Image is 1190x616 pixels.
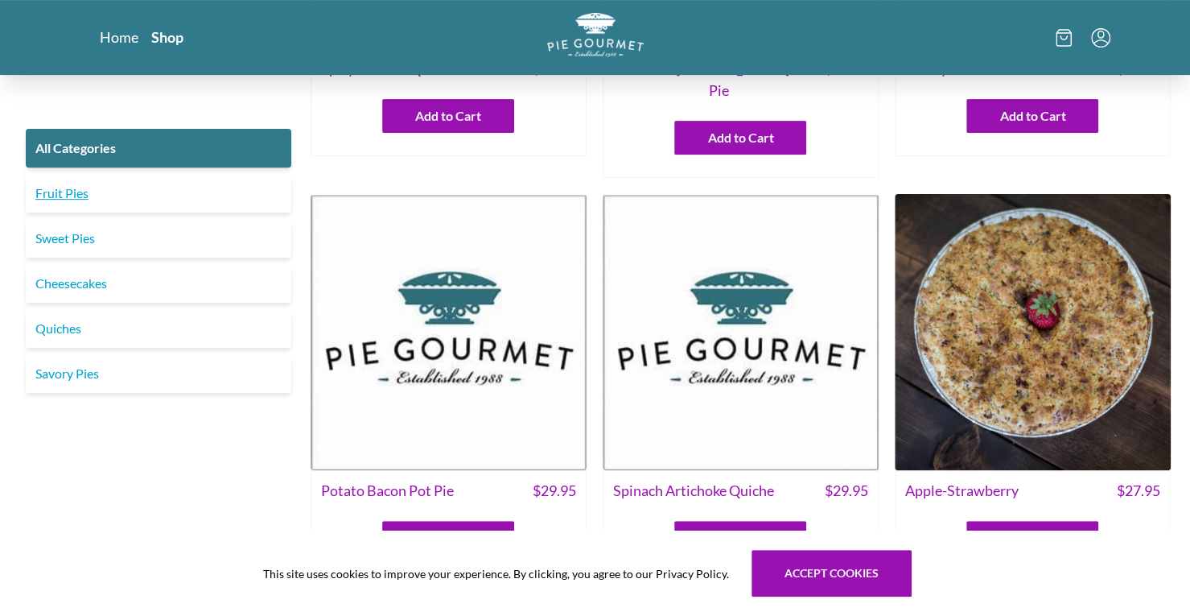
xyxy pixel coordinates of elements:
span: Add to Cart [415,106,481,126]
button: Add to Cart [382,521,514,555]
button: Add to Cart [674,521,806,555]
a: Home [100,27,138,47]
span: Add to Cart [999,528,1065,548]
span: Add to Cart [415,528,481,548]
span: This site uses cookies to improve your experience. By clicking, you agree to our Privacy Policy. [263,565,729,582]
img: Spinach Artichoke Quiche [603,194,879,470]
a: All Categories [26,129,291,167]
a: Logo [547,13,644,62]
span: Add to Cart [707,528,773,548]
button: Add to Cart [966,99,1098,133]
span: Add to Cart [707,128,773,147]
span: Spinach Artichoke Quiche [613,480,774,502]
a: Shop [151,27,183,47]
button: Add to Cart [674,121,806,155]
a: Cheesecakes [26,264,291,303]
span: Potato Bacon Pot Pie [321,480,454,502]
span: $ 29.95 [825,480,868,502]
span: $ 29.95 [825,58,868,101]
a: Savory Pies [26,354,291,393]
button: Accept cookies [751,550,912,597]
button: Menu [1091,28,1110,48]
span: $ 27.95 [1117,480,1160,502]
a: Fruit Pies [26,174,291,213]
span: Chicken [PERSON_NAME] Pot Pie [613,58,825,101]
button: Add to Cart [966,521,1098,555]
a: Quiches [26,309,291,348]
button: Add to Cart [382,99,514,133]
span: $ 29.95 [533,480,576,502]
img: Apple-Strawberry [895,194,1171,470]
span: Apple-Strawberry [905,480,1019,502]
a: Sweet Pies [26,219,291,258]
span: Add to Cart [999,106,1065,126]
img: logo [547,13,644,57]
img: Potato Bacon Pot Pie [311,194,587,470]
